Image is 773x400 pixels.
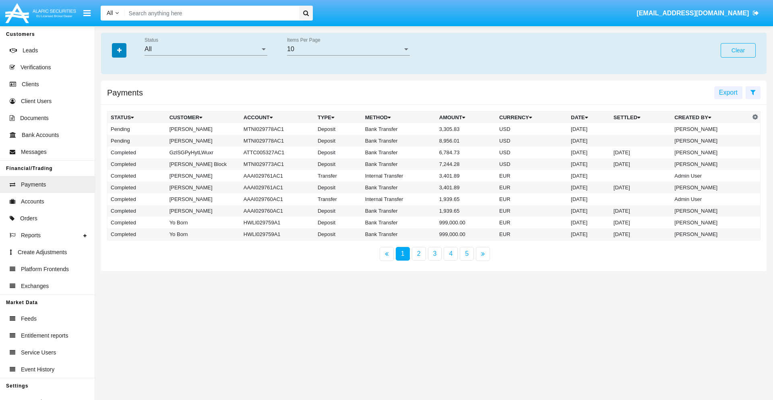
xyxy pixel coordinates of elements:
[671,112,750,124] th: Created By
[610,228,671,240] td: [DATE]
[436,158,496,170] td: 7,244.28
[166,123,240,135] td: [PERSON_NAME]
[240,228,314,240] td: HWLI029759A1
[568,158,610,170] td: [DATE]
[21,348,56,357] span: Service Users
[145,46,152,52] span: All
[314,217,362,228] td: Deposit
[240,193,314,205] td: AAAI029760AC1
[362,228,436,240] td: Bank Transfer
[719,89,738,96] span: Export
[240,170,314,182] td: AAAI029761AC1
[496,112,568,124] th: Currency
[21,282,49,290] span: Exchanges
[568,217,610,228] td: [DATE]
[314,205,362,217] td: Deposit
[362,217,436,228] td: Bank Transfer
[496,147,568,158] td: USD
[436,228,496,240] td: 999,000.00
[436,112,496,124] th: Amount
[671,123,750,135] td: [PERSON_NAME]
[240,205,314,217] td: AAAI029760AC1
[671,170,750,182] td: Admin User
[428,247,442,261] a: 3
[314,228,362,240] td: Deposit
[166,217,240,228] td: Yo Born
[610,112,671,124] th: Settled
[436,205,496,217] td: 1,939.65
[107,135,166,147] td: Pending
[240,147,314,158] td: ATTC005327AC1
[21,315,37,323] span: Feeds
[568,170,610,182] td: [DATE]
[125,6,296,21] input: Search
[496,228,568,240] td: EUR
[240,182,314,193] td: AAAI029761AC1
[166,112,240,124] th: Customer
[568,228,610,240] td: [DATE]
[496,123,568,135] td: USD
[436,182,496,193] td: 3,401.89
[671,193,750,205] td: Admin User
[240,217,314,228] td: HWLI029759A1
[436,170,496,182] td: 3,401.89
[362,135,436,147] td: Bank Transfer
[21,332,68,340] span: Entitlement reports
[166,170,240,182] td: [PERSON_NAME]
[240,112,314,124] th: Account
[107,10,113,16] span: All
[21,97,52,106] span: Client Users
[314,123,362,135] td: Deposit
[496,182,568,193] td: EUR
[107,158,166,170] td: Completed
[166,182,240,193] td: [PERSON_NAME]
[20,214,37,223] span: Orders
[610,182,671,193] td: [DATE]
[166,228,240,240] td: Yo Born
[568,135,610,147] td: [DATE]
[568,112,610,124] th: Date
[21,365,54,374] span: Event History
[362,193,436,205] td: Internal Transfer
[21,197,44,206] span: Accounts
[287,46,294,52] span: 10
[496,205,568,217] td: EUR
[22,131,59,139] span: Bank Accounts
[166,135,240,147] td: [PERSON_NAME]
[362,158,436,170] td: Bank Transfer
[107,205,166,217] td: Completed
[107,182,166,193] td: Completed
[166,158,240,170] td: [PERSON_NAME] Block
[314,170,362,182] td: Transfer
[714,86,742,99] button: Export
[396,247,410,261] a: 1
[671,158,750,170] td: [PERSON_NAME]
[568,205,610,217] td: [DATE]
[23,46,38,55] span: Leads
[240,123,314,135] td: MTNI029778AC1
[436,147,496,158] td: 6,784.73
[671,147,750,158] td: [PERSON_NAME]
[166,205,240,217] td: [PERSON_NAME]
[671,228,750,240] td: [PERSON_NAME]
[496,158,568,170] td: USD
[314,193,362,205] td: Transfer
[496,217,568,228] td: EUR
[107,217,166,228] td: Completed
[166,147,240,158] td: GzlSGPyHytLWuxr
[496,170,568,182] td: EUR
[633,2,763,25] a: [EMAIL_ADDRESS][DOMAIN_NAME]
[21,231,41,240] span: Reports
[362,112,436,124] th: Method
[436,217,496,228] td: 999,000.00
[568,182,610,193] td: [DATE]
[22,80,39,89] span: Clients
[496,193,568,205] td: EUR
[362,170,436,182] td: Internal Transfer
[412,247,426,261] a: 2
[107,193,166,205] td: Completed
[18,248,67,257] span: Create Adjustments
[610,217,671,228] td: [DATE]
[107,147,166,158] td: Completed
[107,228,166,240] td: Completed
